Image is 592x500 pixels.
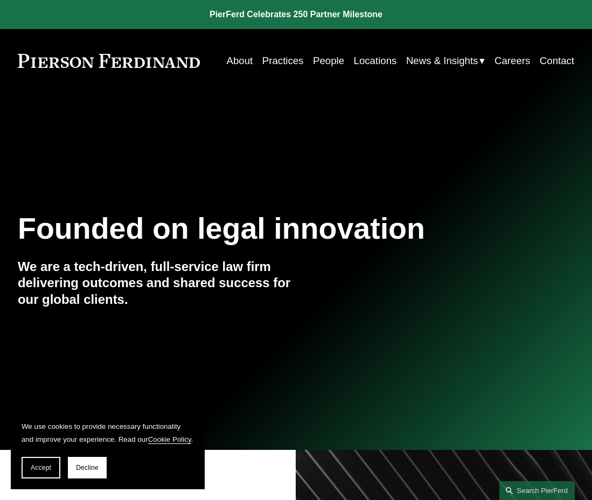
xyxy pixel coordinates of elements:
span: Accept [31,464,51,471]
span: News & Insights [406,52,478,70]
button: Accept [22,457,60,478]
a: Careers [495,51,530,71]
a: Cookie Policy [148,435,191,443]
a: Search this site [499,481,575,500]
span: Decline [76,464,99,471]
a: About [227,51,253,71]
a: People [313,51,344,71]
h1: Founded on legal innovation [18,212,482,246]
h4: We are a tech-driven, full-service law firm delivering outcomes and shared success for our global... [18,259,296,308]
a: Practices [262,51,304,71]
a: folder dropdown [406,51,485,71]
a: Contact [540,51,574,71]
a: Locations [354,51,397,71]
section: Cookie banner [11,409,205,489]
button: Decline [68,457,107,478]
p: We use cookies to provide necessary functionality and improve your experience. Read our . [22,420,194,446]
